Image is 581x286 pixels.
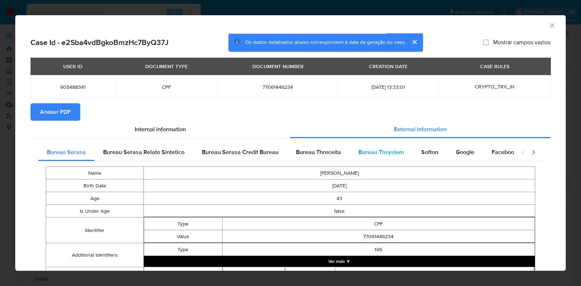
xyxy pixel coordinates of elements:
[46,205,144,217] td: Is Under Age
[124,84,209,90] span: CPF
[285,267,335,280] td: Cepnota
[31,38,168,47] h2: Case Id - e2Sba4vdBgkoBmzHc7ByQ37J
[46,243,144,267] td: Additional Identifiers
[222,217,535,230] td: CPF
[245,39,406,46] span: Os dados detalhados abaixo correspondem à data de geração do caso.
[144,192,535,205] td: 43
[223,267,285,280] td: Additional Information
[59,60,87,72] div: USER ID
[493,39,550,46] span: Mostrar campos vazios
[222,230,535,243] td: 77061446234
[31,121,550,138] div: Detailed info
[476,60,514,72] div: CASE RULES
[358,148,404,156] span: Bureau Thsystem
[40,104,71,120] span: Anexar PDF
[549,22,555,28] button: Fechar a janela
[15,15,566,271] div: closure-recommendation-modal
[38,144,514,161] div: Detailed external info
[144,217,222,230] td: Type
[144,230,222,243] td: Value
[46,179,144,192] td: Birth Date
[141,60,192,72] div: DOCUMENT TYPE
[202,148,279,156] span: Bureau Serasa Credit Bureau
[492,148,517,156] span: Facebook
[144,179,535,192] td: [DATE]
[47,148,86,156] span: Bureau Serasa
[135,125,186,133] span: Internal information
[144,243,222,256] td: Type
[475,83,515,90] span: CRYPTO_TRX_IN
[144,167,535,179] td: [PERSON_NAME]
[394,125,447,133] span: External information
[483,40,489,45] input: Mostrar campos vazios
[296,148,341,156] span: Bureau Threceita
[365,60,412,72] div: CREATION DATE
[406,33,423,51] button: cerrar
[46,192,144,205] td: Age
[46,217,144,243] td: Identifier
[46,167,144,179] td: Name
[335,267,534,280] td: 10
[39,84,106,90] span: 605488341
[456,148,474,156] span: Google
[421,148,438,156] span: Softon
[248,60,308,72] div: DOCUMENT NUMBER
[222,243,535,256] td: NIS
[144,205,535,217] td: false
[227,84,329,90] span: 77061446234
[144,256,535,267] button: Expand array
[31,103,80,121] button: Anexar PDF
[103,148,184,156] span: Bureau Serasa Relato Sintetico
[346,84,430,90] span: [DATE] 13:33:01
